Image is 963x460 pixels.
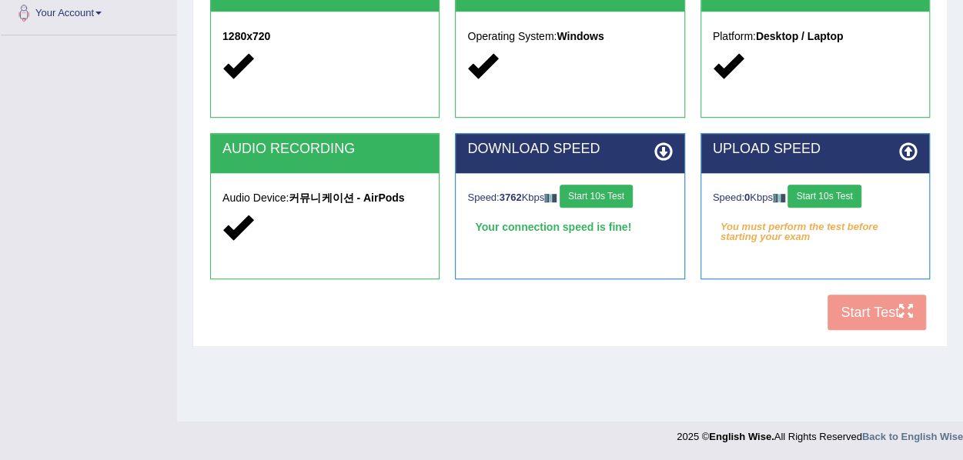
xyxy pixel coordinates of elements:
[467,185,672,212] div: Speed: Kbps
[713,142,918,157] h2: UPLOAD SPEED
[467,215,672,238] div: Your connection speed is fine!
[713,185,918,212] div: Speed: Kbps
[557,30,604,42] strong: Windows
[709,431,774,442] strong: English Wise.
[222,192,427,204] h5: Audio Device:
[744,192,750,203] strong: 0
[862,431,963,442] a: Back to English Wise
[787,185,861,208] button: Start 10s Test
[713,215,918,238] em: You must perform the test before starting your exam
[467,142,672,157] h2: DOWNLOAD SPEED
[677,422,963,444] div: 2025 © All Rights Reserved
[500,192,522,203] strong: 3762
[222,30,270,42] strong: 1280x720
[773,194,785,202] img: ajax-loader-fb-connection.gif
[713,31,918,42] h5: Platform:
[560,185,633,208] button: Start 10s Test
[544,194,557,202] img: ajax-loader-fb-connection.gif
[289,192,404,204] strong: 커뮤니케이션 - AirPods
[467,31,672,42] h5: Operating System:
[756,30,844,42] strong: Desktop / Laptop
[222,142,427,157] h2: AUDIO RECORDING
